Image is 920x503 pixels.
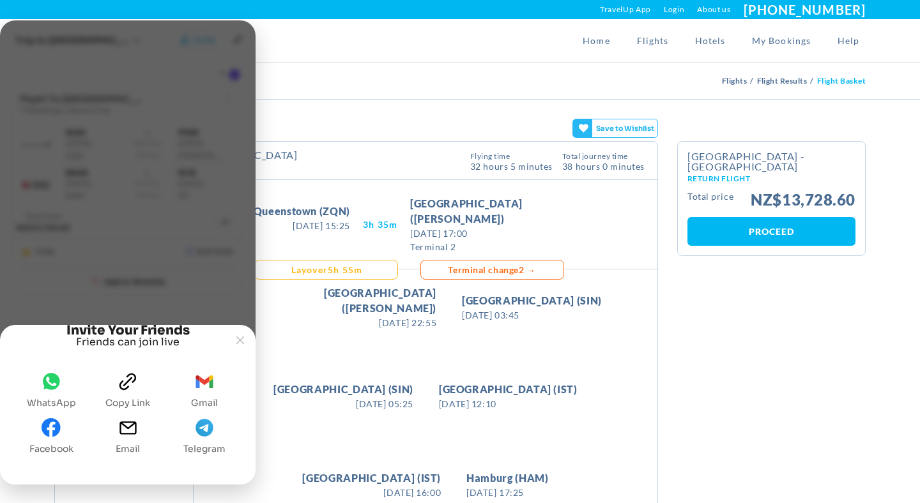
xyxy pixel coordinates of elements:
gamitee-button: Get your friends' opinions [572,119,659,138]
a: My Bookings [739,19,824,63]
span: [DATE] 05:25 [273,397,413,410]
span: 32 Hours 5 Minutes [470,160,553,171]
span: [GEOGRAPHIC_DATA] ([PERSON_NAME]) [249,285,436,316]
span: Queenstown (ZQN) [254,204,350,219]
a: Flights [624,19,682,63]
h2: [GEOGRAPHIC_DATA] - [GEOGRAPHIC_DATA] [687,151,855,183]
a: Flight Results [757,76,811,86]
a: [PHONE_NUMBER] [744,2,866,17]
span: [DATE] 16:00 [302,486,441,499]
small: Return Flight [687,175,855,183]
a: Home [569,19,623,63]
li: Flight Basket [817,63,866,99]
a: Help [824,19,866,63]
span: Flying Time [470,153,553,160]
span: Hamburg (HAM) [466,470,548,486]
span: [DATE] 22:55 [249,316,436,329]
span: [DATE] 12:10 [439,397,578,410]
a: Hotels [682,19,739,63]
span: 2 → [519,264,536,275]
span: Total Journey Time [562,153,645,160]
a: Flights [722,76,750,86]
span: Terminal 2 [410,240,597,253]
span: [DATE] 15:25 [254,219,350,232]
span: [GEOGRAPHIC_DATA] (IST) [302,470,441,486]
span: [GEOGRAPHIC_DATA] (IST) [439,382,578,397]
span: [DATE] 17:25 [466,486,548,499]
a: Proceed [687,217,855,246]
span: 3H 35M [363,218,397,231]
div: 5H 55M [288,264,363,276]
span: [GEOGRAPHIC_DATA] (SIN) [462,293,602,308]
span: [DATE] 17:00 [410,227,597,240]
small: Total Price [687,192,733,207]
span: 38 hours 0 Minutes [562,160,645,171]
div: Terminal Change [448,264,535,276]
span: NZ$13,728.60 [751,192,855,207]
span: [GEOGRAPHIC_DATA] (SIN) [273,382,413,397]
span: [DATE] 03:45 [462,308,602,322]
span: Layover [291,264,328,276]
span: [GEOGRAPHIC_DATA] ([PERSON_NAME]) [410,196,597,227]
